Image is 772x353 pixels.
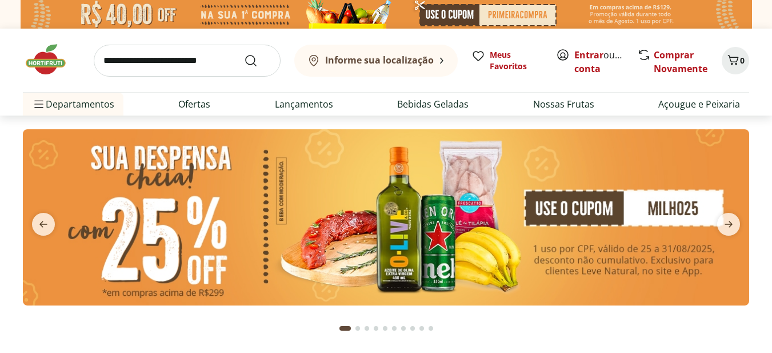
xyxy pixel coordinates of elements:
a: Bebidas Geladas [397,97,469,111]
span: 0 [740,55,745,66]
img: cupom [23,129,749,306]
button: Go to page 3 from fs-carousel [362,315,371,342]
span: Departamentos [32,90,114,118]
button: Go to page 4 from fs-carousel [371,315,381,342]
a: Entrar [574,49,603,61]
button: next [708,213,749,236]
button: Informe sua localização [294,45,458,77]
img: Hortifruti [23,42,80,77]
button: Carrinho [722,47,749,74]
span: Meus Favoritos [490,49,542,72]
b: Informe sua localização [325,54,434,66]
a: Criar conta [574,49,637,75]
button: Go to page 9 from fs-carousel [417,315,426,342]
a: Lançamentos [275,97,333,111]
button: Go to page 5 from fs-carousel [381,315,390,342]
button: Go to page 10 from fs-carousel [426,315,435,342]
input: search [94,45,281,77]
a: Ofertas [178,97,210,111]
button: Current page from fs-carousel [337,315,353,342]
button: previous [23,213,64,236]
button: Menu [32,90,46,118]
button: Go to page 2 from fs-carousel [353,315,362,342]
button: Submit Search [244,54,271,68]
span: ou [574,48,625,76]
button: Go to page 8 from fs-carousel [408,315,417,342]
a: Nossas Frutas [533,97,594,111]
a: Comprar Novamente [654,49,707,75]
button: Go to page 6 from fs-carousel [390,315,399,342]
a: Meus Favoritos [471,49,542,72]
a: Açougue e Peixaria [658,97,740,111]
button: Go to page 7 from fs-carousel [399,315,408,342]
